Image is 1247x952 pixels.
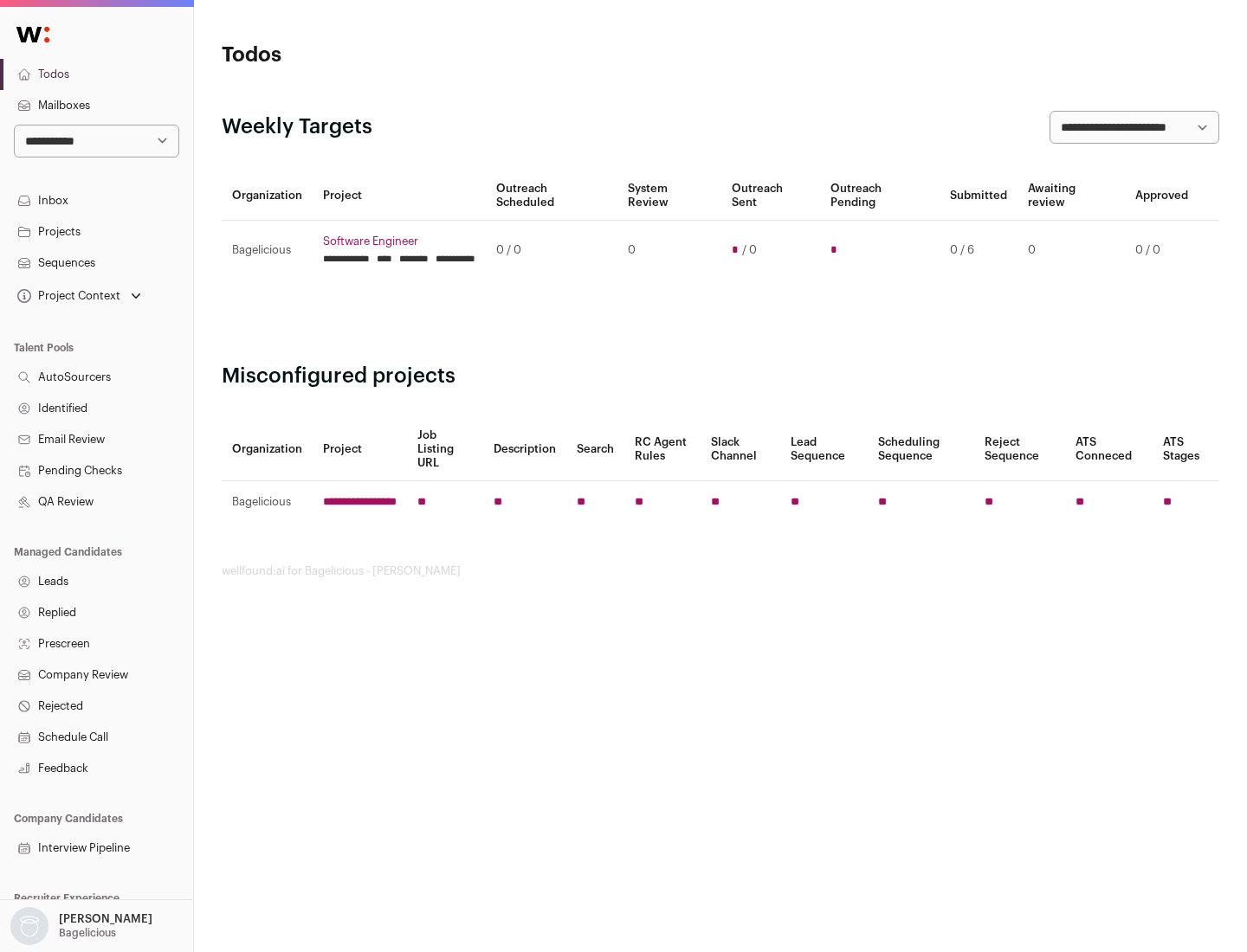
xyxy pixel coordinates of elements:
td: 0 / 0 [486,221,617,280]
td: Bagelicious [222,221,313,280]
td: 0 / 0 [1125,221,1199,280]
th: Organization [222,418,313,481]
button: Open dropdown [14,284,145,308]
th: Submitted [940,171,1018,221]
footer: wellfound:ai for Bagelicious - [PERSON_NAME] [222,564,1219,578]
th: Lead Sequence [780,418,868,481]
th: Outreach Scheduled [486,171,617,221]
th: Organization [222,171,313,221]
h1: Todos [222,42,554,69]
th: ATS Stages [1153,418,1219,481]
th: Description [483,418,566,481]
img: nopic.png [10,907,48,945]
th: System Review [617,171,720,221]
th: RC Agent Rules [624,418,700,481]
p: Bagelicious [59,926,116,940]
td: 0 [1018,221,1125,280]
h2: Misconfigured projects [222,363,1219,390]
td: Bagelicious [222,481,313,524]
th: Scheduling Sequence [868,418,974,481]
h2: Weekly Targets [222,113,372,141]
th: ATS Conneced [1065,418,1152,481]
button: Open dropdown [7,907,156,945]
a: Software Engineer [323,235,475,248]
th: Approved [1125,171,1199,221]
img: Wellfound [7,17,59,52]
p: [PERSON_NAME] [59,912,152,926]
td: 0 [617,221,720,280]
div: Project Context [14,289,120,303]
th: Outreach Pending [820,171,939,221]
th: Awaiting review [1018,171,1125,221]
span: / 0 [742,243,757,257]
th: Job Listing URL [407,418,483,481]
th: Project [313,171,486,221]
th: Reject Sequence [974,418,1066,481]
th: Outreach Sent [721,171,821,221]
td: 0 / 6 [940,221,1018,280]
th: Search [566,418,624,481]
th: Slack Channel [701,418,780,481]
th: Project [313,418,407,481]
